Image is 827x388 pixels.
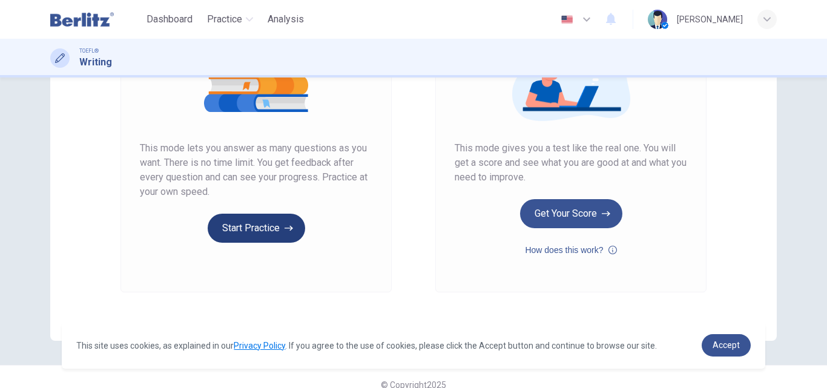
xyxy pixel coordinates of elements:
[208,214,305,243] button: Start Practice
[713,340,740,350] span: Accept
[525,243,616,257] button: How does this work?
[76,341,657,350] span: This site uses cookies, as explained in our . If you agree to the use of cookies, please click th...
[268,12,304,27] span: Analysis
[79,47,99,55] span: TOEFL®
[559,15,575,24] img: en
[147,12,193,27] span: Dashboard
[648,10,667,29] img: Profile picture
[140,141,372,199] span: This mode lets you answer as many questions as you want. There is no time limit. You get feedback...
[702,334,751,357] a: dismiss cookie message
[62,322,765,369] div: cookieconsent
[142,8,197,30] button: Dashboard
[455,141,687,185] span: This mode gives you a test like the real one. You will get a score and see what you are good at a...
[677,12,743,27] div: [PERSON_NAME]
[234,341,285,350] a: Privacy Policy
[79,55,112,70] h1: Writing
[50,7,114,31] img: Berlitz Latam logo
[520,199,622,228] button: Get Your Score
[207,12,242,27] span: Practice
[202,8,258,30] button: Practice
[263,8,309,30] button: Analysis
[50,7,142,31] a: Berlitz Latam logo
